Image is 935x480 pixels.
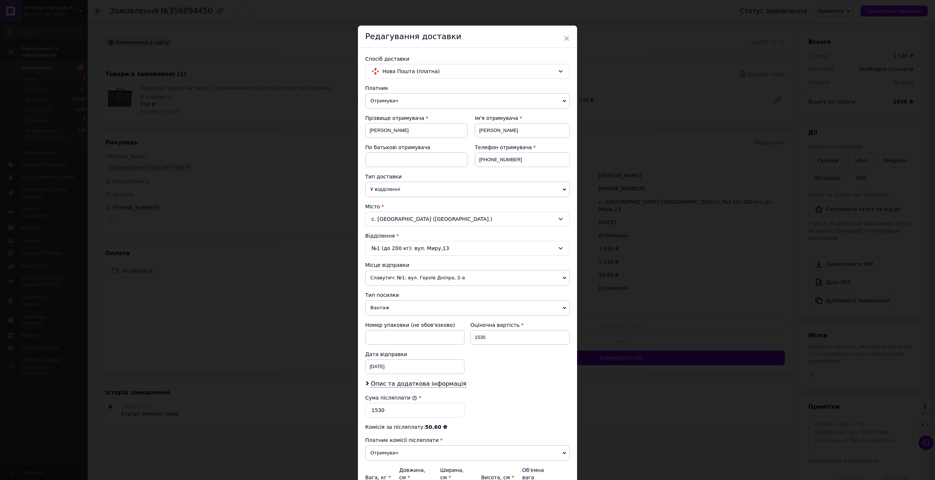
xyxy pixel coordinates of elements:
[365,174,402,179] span: Тип доставки
[425,424,447,430] span: 50.60 ₴
[365,423,570,431] div: Комісія за післяплату:
[365,115,424,121] span: Прізвище отримувача
[365,85,388,91] span: Платник
[365,437,439,443] span: Платник комісії післяплати
[365,300,570,315] span: Вантаж
[365,212,570,226] div: с. [GEOGRAPHIC_DATA] ([GEOGRAPHIC_DATA].)
[365,232,570,239] div: Відділення
[563,32,570,45] span: ×
[365,55,570,63] div: Спосіб доставки
[365,445,570,461] span: Отримувач
[475,152,570,167] input: +380
[365,351,465,358] div: Дата відправки
[382,67,555,75] span: Нова Пошта (платна)
[358,26,577,48] div: Редагування доставки
[365,241,570,256] div: №1 (до 200 кг): вул. Миру,13
[475,144,532,150] span: Телефон отримувача
[365,93,570,109] span: Отримувач
[365,262,409,268] span: Місце відправки
[365,292,399,298] span: Тип посилки
[365,182,570,197] span: У відділенні
[365,203,570,210] div: Місто
[365,270,570,286] span: Славутич: №1: вул. Героїв Дніпра, 2-а
[371,380,466,388] span: Опис та додаткова інформація
[470,321,570,329] div: Оціночна вартість
[365,395,417,401] label: Сума післяплати
[475,115,518,121] span: Ім'я отримувача
[365,321,465,329] div: Номер упаковки (не обов'язково)
[365,144,430,150] span: По батькові отримувача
